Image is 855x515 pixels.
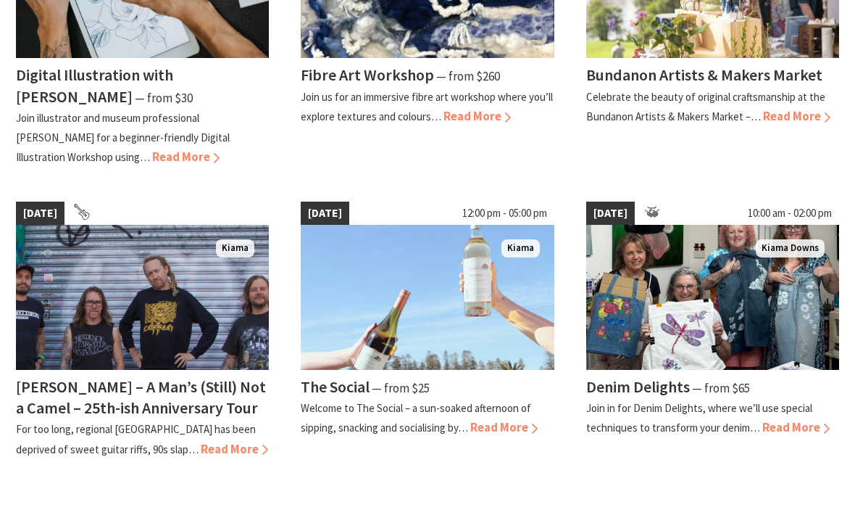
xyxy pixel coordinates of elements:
[301,401,531,434] p: Welcome to The Social – a sun-soaked afternoon of sipping, snacking and socialising by…
[301,65,434,85] h4: Fibre Art Workshop
[16,202,64,225] span: [DATE]
[372,380,430,396] span: ⁠— from $25
[501,239,540,257] span: Kiama
[586,90,825,123] p: Celebrate the beauty of original craftsmanship at the Bundanon Artists & Makers Market –…
[436,68,500,84] span: ⁠— from $260
[586,202,839,458] a: [DATE] 10:00 am - 02:00 pm group holding up their denim paintings Kiama Downs Denim Delights ⁠— f...
[16,111,230,164] p: Join illustrator and museum professional [PERSON_NAME] for a beginner-friendly Digital Illustrati...
[16,202,269,458] a: [DATE] Frenzel Rhomb Kiama Pavilion Saturday 4th October Kiama [PERSON_NAME] – A Man’s (Still) No...
[16,376,266,418] h4: [PERSON_NAME] – A Man’s (Still) Not a Camel – 25th-ish Anniversary Tour
[443,108,511,124] span: Read More
[301,225,554,370] img: The Social
[455,202,554,225] span: 12:00 pm - 05:00 pm
[692,380,750,396] span: ⁠— from $65
[201,441,268,457] span: Read More
[16,65,173,106] h4: Digital Illustration with [PERSON_NAME]
[16,422,256,456] p: For too long, regional [GEOGRAPHIC_DATA] has been deprived of sweet guitar riffs, 90s slap…
[301,202,554,458] a: [DATE] 12:00 pm - 05:00 pm The Social Kiama The Social ⁠— from $25 Welcome to The Social – a sun-...
[301,376,370,397] h4: The Social
[586,401,812,434] p: Join in for Denim Delights, where we’ll use special techniques to transform your denim…
[586,376,690,397] h4: Denim Delights
[741,202,839,225] span: 10:00 am - 02:00 pm
[762,419,830,435] span: Read More
[16,225,269,370] img: Frenzel Rhomb Kiama Pavilion Saturday 4th October
[763,108,830,124] span: Read More
[301,90,553,123] p: Join us for an immersive fibre art workshop where you’ll explore textures and colours…
[756,239,825,257] span: Kiama Downs
[216,239,254,257] span: Kiama
[586,65,822,85] h4: Bundanon Artists & Makers Market
[301,202,349,225] span: [DATE]
[135,90,193,106] span: ⁠— from $30
[586,202,635,225] span: [DATE]
[152,149,220,165] span: Read More
[586,225,839,370] img: group holding up their denim paintings
[470,419,538,435] span: Read More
